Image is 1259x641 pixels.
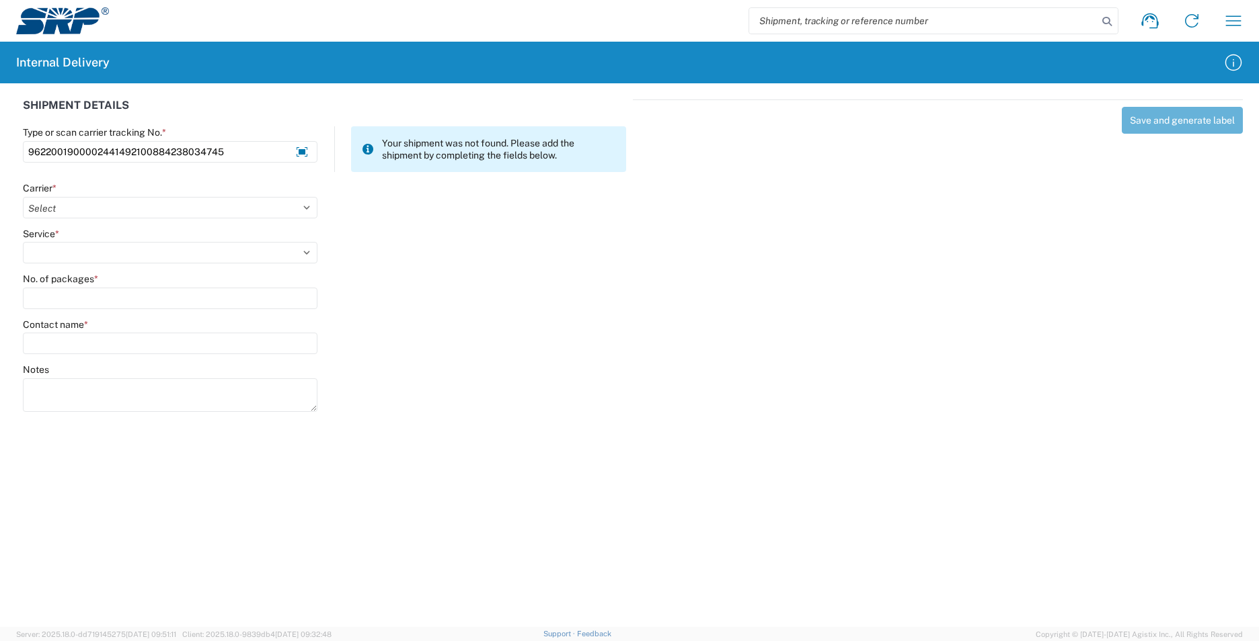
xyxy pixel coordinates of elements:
[126,630,176,638] span: [DATE] 09:51:11
[23,318,88,331] label: Contact name
[23,99,626,126] div: SHIPMENT DETAILS
[23,364,49,376] label: Notes
[749,8,1098,34] input: Shipment, tracking or reference number
[182,630,332,638] span: Client: 2025.18.0-9839db4
[16,7,109,34] img: srp
[23,228,59,240] label: Service
[23,182,56,194] label: Carrier
[1036,628,1243,640] span: Copyright © [DATE]-[DATE] Agistix Inc., All Rights Reserved
[23,273,98,285] label: No. of packages
[382,137,615,161] span: Your shipment was not found. Please add the shipment by completing the fields below.
[16,630,176,638] span: Server: 2025.18.0-dd719145275
[577,630,611,638] a: Feedback
[16,54,110,71] h2: Internal Delivery
[275,630,332,638] span: [DATE] 09:32:48
[23,126,166,138] label: Type or scan carrier tracking No.
[543,630,577,638] a: Support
